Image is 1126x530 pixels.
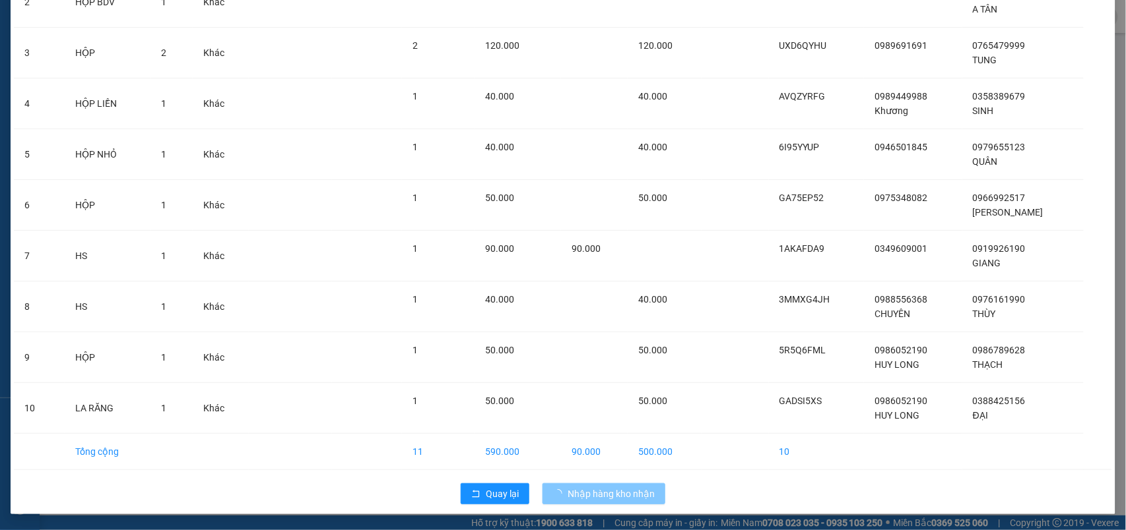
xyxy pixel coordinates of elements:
span: AVQZYRFG [779,91,826,102]
span: 40.000 [638,91,667,102]
span: 0986052190 [875,345,927,355]
span: 1 [161,200,166,210]
span: A TÂN [973,4,998,15]
span: 40.000 [638,142,667,152]
span: QUÂN [973,156,998,167]
td: 8 [14,281,65,332]
span: Nhập hàng kho nhận [568,486,655,501]
td: Khác [193,129,249,180]
span: CHUYÊN [875,309,910,319]
span: 0986052190 [875,396,927,406]
span: GA75EP52 [779,192,824,203]
span: 0989691691 [875,40,927,51]
span: 0919926190 [973,243,1026,254]
span: THẠCH [973,359,1003,370]
span: loading [553,489,568,498]
span: 120.000 [638,40,673,51]
span: 50.000 [485,396,514,406]
span: 6I95YYUP [779,142,820,152]
span: 0946501845 [875,142,927,152]
td: HS [65,231,150,281]
span: 1 [413,345,418,355]
td: HỘP [65,332,150,383]
span: 1 [413,91,418,102]
span: 90.000 [485,243,514,254]
span: 3MMXG4JH [779,294,830,305]
td: 6 [14,180,65,231]
td: LA RĂNG [65,383,150,434]
span: rollback [471,489,480,500]
td: Khác [193,281,249,332]
span: 0358389679 [973,91,1026,102]
span: 1 [413,243,418,254]
span: THÙY [973,309,996,319]
button: rollbackQuay lại [461,483,529,504]
td: 5 [14,129,65,180]
td: Khác [193,332,249,383]
span: 40.000 [485,294,514,305]
span: 40.000 [638,294,667,305]
span: 1 [413,294,418,305]
span: 0966992517 [973,192,1026,203]
span: 1 [161,250,166,261]
span: 50.000 [485,345,514,355]
td: 10 [769,434,865,470]
span: 1 [161,301,166,312]
span: SINH [973,105,994,116]
span: 0979655123 [973,142,1026,152]
td: 500.000 [628,434,701,470]
span: [PERSON_NAME] [973,207,1043,218]
td: Khác [193,180,249,231]
td: 590.000 [475,434,561,470]
span: GIANG [973,258,1001,268]
td: Tổng cộng [65,434,150,470]
span: 1AKAFDA9 [779,243,825,254]
td: Khác [193,28,249,78]
span: 0976161990 [973,294,1026,305]
td: 7 [14,231,65,281]
span: UXD6QYHU [779,40,827,51]
span: 40.000 [485,91,514,102]
td: 3 [14,28,65,78]
span: Quay lại [486,486,519,501]
span: 0349609001 [875,243,927,254]
td: 4 [14,78,65,129]
td: 11 [402,434,475,470]
td: Khác [193,231,249,281]
span: 50.000 [638,345,667,355]
span: 1 [413,142,418,152]
span: 0986789628 [973,345,1026,355]
span: 0975348082 [875,192,927,203]
span: Khương [875,105,908,116]
td: 10 [14,383,65,434]
span: 2 [161,47,166,58]
span: 1 [161,403,166,413]
span: 50.000 [638,192,667,203]
td: 9 [14,332,65,383]
td: HỘP LIỀN [65,78,150,129]
span: TUNG [973,55,997,65]
span: HUY LONG [875,410,919,421]
span: 1 [161,149,166,160]
span: 0388425156 [973,396,1026,406]
td: HỘP [65,180,150,231]
span: 50.000 [485,192,514,203]
span: 5R5Q6FML [779,345,826,355]
span: 40.000 [485,142,514,152]
span: 0989449988 [875,91,927,102]
span: 120.000 [485,40,519,51]
span: HUY LONG [875,359,919,370]
span: 2 [413,40,418,51]
td: HỘP [65,28,150,78]
span: 0988556368 [875,294,927,305]
span: ĐẠI [973,410,988,421]
span: 1 [413,396,418,406]
td: HỘP NHỎ [65,129,150,180]
span: 1 [161,352,166,363]
span: 50.000 [638,396,667,406]
span: 1 [161,98,166,109]
td: Khác [193,78,249,129]
td: 90.000 [561,434,628,470]
span: 0765479999 [973,40,1026,51]
span: GADSI5XS [779,396,822,406]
